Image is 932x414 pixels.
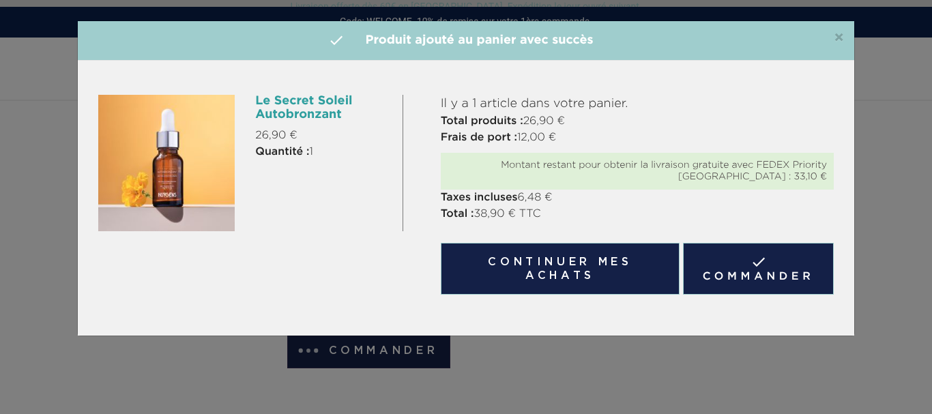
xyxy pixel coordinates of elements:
button: Close [834,30,844,46]
button: Continuer mes achats [441,243,680,295]
p: 26,90 € [441,113,834,130]
p: Il y a 1 article dans votre panier. [441,95,834,113]
span: × [834,30,844,46]
p: 26,90 € [255,128,392,144]
strong: Total : [441,209,474,220]
p: 38,90 € TTC [441,206,834,222]
a: Commander [683,243,834,295]
strong: Frais de port : [441,132,517,143]
strong: Taxes incluses [441,192,518,203]
h6: Le Secret Soleil Autobronzant [255,95,392,122]
div: Montant restant pour obtenir la livraison gratuite avec FEDEX Priority [GEOGRAPHIC_DATA] : 33,10 € [448,160,827,183]
strong: Quantité : [255,147,309,158]
p: 6,48 € [441,190,834,206]
p: 12,00 € [441,130,834,146]
h4: Produit ajouté au panier avec succès [88,31,844,50]
i:  [328,32,345,48]
strong: Total produits : [441,116,523,127]
p: 1 [255,144,392,160]
img: Le Secret Soleil Autobronzant [98,95,235,231]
